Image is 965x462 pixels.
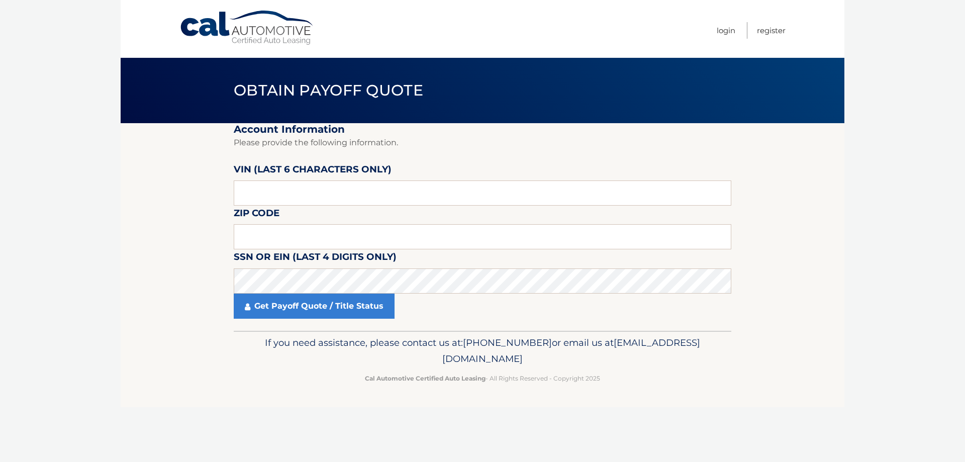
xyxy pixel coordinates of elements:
a: Login [717,22,735,39]
label: VIN (last 6 characters only) [234,162,392,180]
strong: Cal Automotive Certified Auto Leasing [365,375,486,382]
a: Cal Automotive [179,10,315,46]
p: If you need assistance, please contact us at: or email us at [240,335,725,367]
p: - All Rights Reserved - Copyright 2025 [240,373,725,384]
span: Obtain Payoff Quote [234,81,423,100]
span: [PHONE_NUMBER] [463,337,552,348]
label: Zip Code [234,206,279,224]
label: SSN or EIN (last 4 digits only) [234,249,397,268]
a: Register [757,22,786,39]
p: Please provide the following information. [234,136,731,150]
a: Get Payoff Quote / Title Status [234,294,395,319]
h2: Account Information [234,123,731,136]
